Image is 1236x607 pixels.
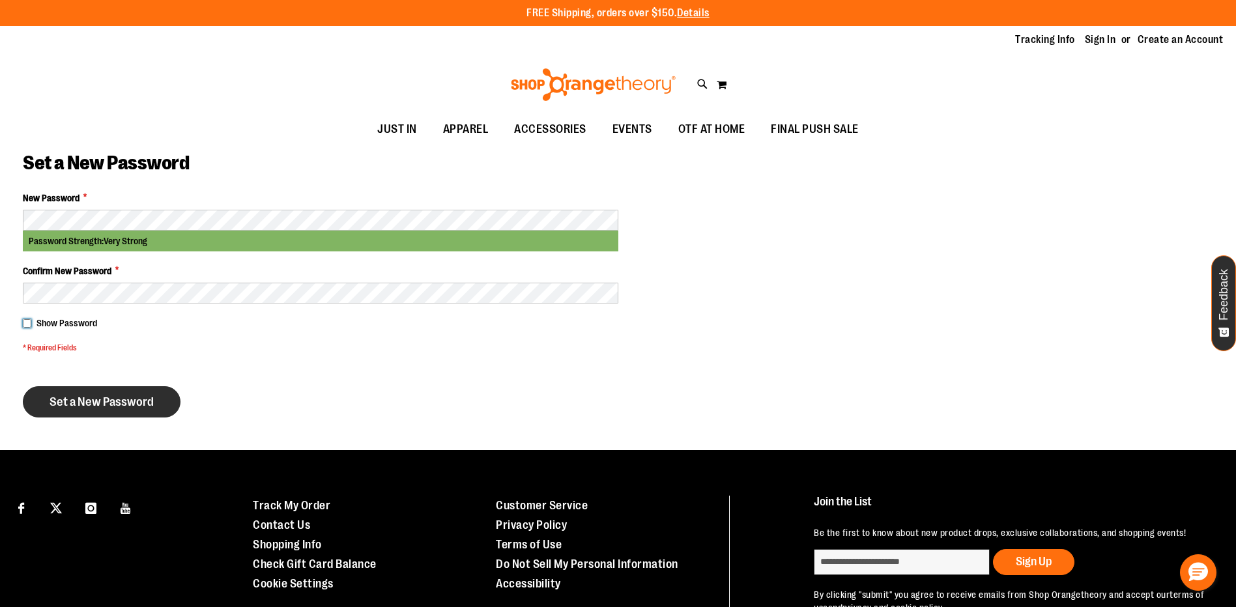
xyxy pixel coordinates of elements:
[364,115,430,145] a: JUST IN
[496,577,561,590] a: Accessibility
[115,496,137,518] a: Visit our Youtube page
[1218,269,1230,320] span: Feedback
[50,502,62,514] img: Twitter
[496,558,678,571] a: Do Not Sell My Personal Information
[678,115,745,144] span: OTF AT HOME
[36,318,97,328] span: Show Password
[377,115,417,144] span: JUST IN
[1016,555,1052,568] span: Sign Up
[253,577,334,590] a: Cookie Settings
[526,6,710,21] p: FREE Shipping, orders over $150.
[758,115,872,145] a: FINAL PUSH SALE
[993,549,1074,575] button: Sign Up
[1138,33,1224,47] a: Create an Account
[677,7,710,19] a: Details
[1015,33,1075,47] a: Tracking Info
[23,264,111,277] span: Confirm New Password
[10,496,33,518] a: Visit our Facebook page
[814,526,1206,539] p: Be the first to know about new product drops, exclusive collaborations, and shopping events!
[430,115,502,145] a: APPAREL
[45,496,68,518] a: Visit our X page
[612,115,652,144] span: EVENTS
[1180,554,1216,591] button: Hello, have a question? Let’s chat.
[1085,33,1116,47] a: Sign In
[23,191,79,205] span: New Password
[514,115,586,144] span: ACCESSORIES
[496,499,588,512] a: Customer Service
[79,496,102,518] a: Visit our Instagram page
[253,538,322,551] a: Shopping Info
[23,386,180,417] button: Set a New Password
[814,496,1206,520] h4: Join the List
[771,115,859,144] span: FINAL PUSH SALE
[253,558,377,571] a: Check Gift Card Balance
[23,152,189,174] span: Set a New Password
[50,395,154,409] span: Set a New Password
[599,115,665,145] a: EVENTS
[253,499,330,512] a: Track My Order
[501,115,599,145] a: ACCESSORIES
[1211,255,1236,351] button: Feedback - Show survey
[23,343,618,354] span: * Required Fields
[443,115,489,144] span: APPAREL
[104,236,147,246] span: Very Strong
[814,549,990,575] input: enter email
[509,68,678,101] img: Shop Orangetheory
[23,231,618,251] div: Password Strength:
[496,538,562,551] a: Terms of Use
[253,518,310,531] a: Contact Us
[496,518,567,531] a: Privacy Policy
[665,115,758,145] a: OTF AT HOME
